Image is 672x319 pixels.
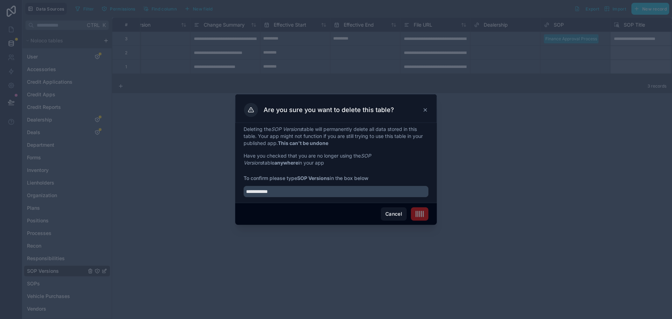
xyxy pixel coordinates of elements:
[264,106,394,114] h3: Are you sure you want to delete this table?
[381,207,407,221] button: Cancel
[274,160,298,166] strong: anywhere
[244,152,428,166] p: Have you checked that you are no longer using the table in your app
[271,126,302,132] em: SOP Versions
[278,140,328,146] strong: This can't be undone
[297,175,330,181] strong: SOP Versions
[244,175,428,182] span: To confirm please type in the box below
[244,126,428,147] p: Deleting the table will permanently delete all data stored in this table. Your app might not func...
